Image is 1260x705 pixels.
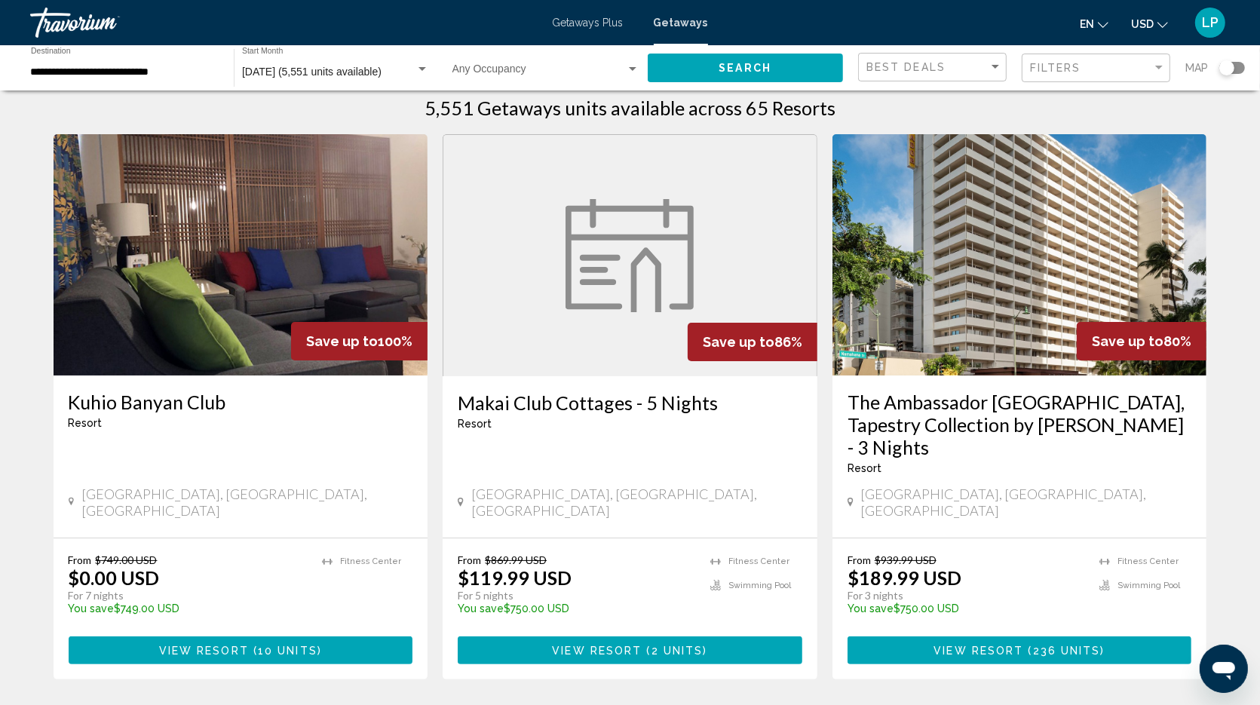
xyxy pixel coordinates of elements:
a: Kuhio Banyan Club [69,391,413,413]
button: Filter [1022,53,1170,84]
p: $750.00 USD [458,602,695,615]
span: ( ) [642,645,708,657]
p: $0.00 USD [69,566,160,589]
button: View Resort(10 units) [69,636,413,664]
span: [GEOGRAPHIC_DATA], [GEOGRAPHIC_DATA], [GEOGRAPHIC_DATA] [861,486,1192,519]
span: View Resort [159,645,249,657]
span: USD [1131,18,1154,30]
span: $939.99 USD [875,553,937,566]
button: Change currency [1131,13,1168,35]
iframe: Button to launch messaging window [1200,645,1248,693]
span: [GEOGRAPHIC_DATA], [GEOGRAPHIC_DATA], [GEOGRAPHIC_DATA] [81,486,412,519]
span: [DATE] (5,551 units available) [242,66,382,78]
span: View Resort [552,645,642,657]
span: From [69,553,92,566]
span: Resort [848,462,881,474]
span: Save up to [306,333,378,349]
p: For 5 nights [458,589,695,602]
span: Fitness Center [340,556,401,566]
button: Search [648,54,844,81]
div: 80% [1077,322,1206,360]
a: Getaways [654,17,708,29]
span: Search [719,63,771,75]
span: From [848,553,871,566]
span: 236 units [1033,645,1101,657]
a: Getaways Plus [553,17,624,29]
span: en [1080,18,1094,30]
a: Makai Club Cottages - 5 Nights [458,391,802,414]
a: Travorium [30,8,538,38]
span: ( ) [1024,645,1105,657]
span: Fitness Center [1117,556,1179,566]
mat-select: Sort by [866,61,1002,74]
div: 86% [688,323,817,361]
span: From [458,553,481,566]
h1: 5,551 Getaways units available across 65 Resorts [425,97,835,119]
span: View Resort [934,645,1023,657]
span: Fitness Center [728,556,789,566]
img: RN97E01X.jpg [832,134,1207,375]
span: You save [848,602,894,615]
span: $749.00 USD [96,553,158,566]
span: LP [1202,15,1219,30]
span: Save up to [1092,333,1163,349]
button: View Resort(2 units) [458,636,802,664]
a: The Ambassador [GEOGRAPHIC_DATA], Tapestry Collection by [PERSON_NAME] - 3 Nights [848,391,1192,458]
div: 100% [291,322,428,360]
button: View Resort(236 units) [848,636,1192,664]
span: ( ) [249,645,322,657]
img: 1297I01X.jpg [54,134,428,375]
span: Filters [1030,62,1081,74]
p: For 3 nights [848,589,1085,602]
span: $869.99 USD [485,553,547,566]
span: You save [458,602,504,615]
span: Resort [69,417,103,429]
p: $750.00 USD [848,602,1085,615]
span: Resort [458,418,492,430]
span: Save up to [703,334,774,350]
span: 2 units [651,645,704,657]
img: week.svg [566,199,694,312]
span: You save [69,602,115,615]
span: Swimming Pool [728,581,791,590]
p: For 7 nights [69,589,308,602]
span: Best Deals [866,61,946,73]
span: [GEOGRAPHIC_DATA], [GEOGRAPHIC_DATA], [GEOGRAPHIC_DATA] [471,486,802,519]
span: Swimming Pool [1117,581,1180,590]
button: User Menu [1191,7,1230,38]
p: $189.99 USD [848,566,961,589]
p: $749.00 USD [69,602,308,615]
span: 10 units [258,645,317,657]
p: $119.99 USD [458,566,572,589]
span: Map [1185,57,1208,78]
button: Change language [1080,13,1108,35]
